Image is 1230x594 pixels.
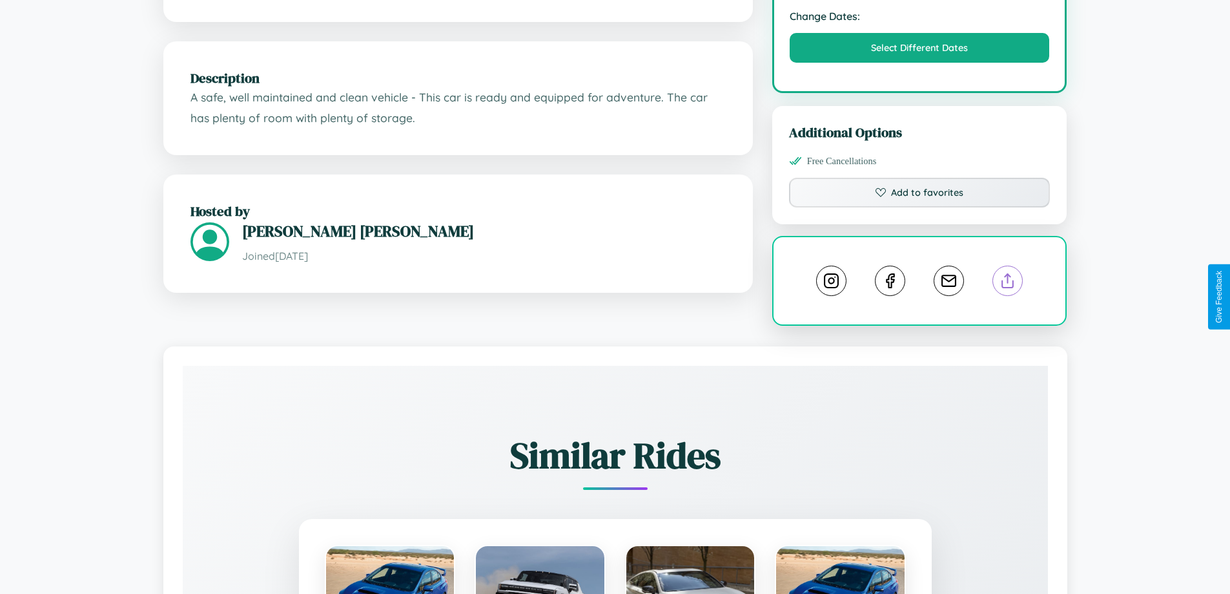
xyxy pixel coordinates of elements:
[790,10,1050,23] strong: Change Dates:
[190,87,726,128] p: A safe, well maintained and clean vehicle - This car is ready and equipped for adventure. The car...
[242,220,726,242] h3: [PERSON_NAME] [PERSON_NAME]
[1215,271,1224,323] div: Give Feedback
[190,69,726,87] h2: Description
[789,178,1051,207] button: Add to favorites
[242,247,726,266] p: Joined [DATE]
[790,33,1050,63] button: Select Different Dates
[228,430,1003,480] h2: Similar Rides
[789,123,1051,142] h3: Additional Options
[190,202,726,220] h2: Hosted by
[807,156,877,167] span: Free Cancellations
